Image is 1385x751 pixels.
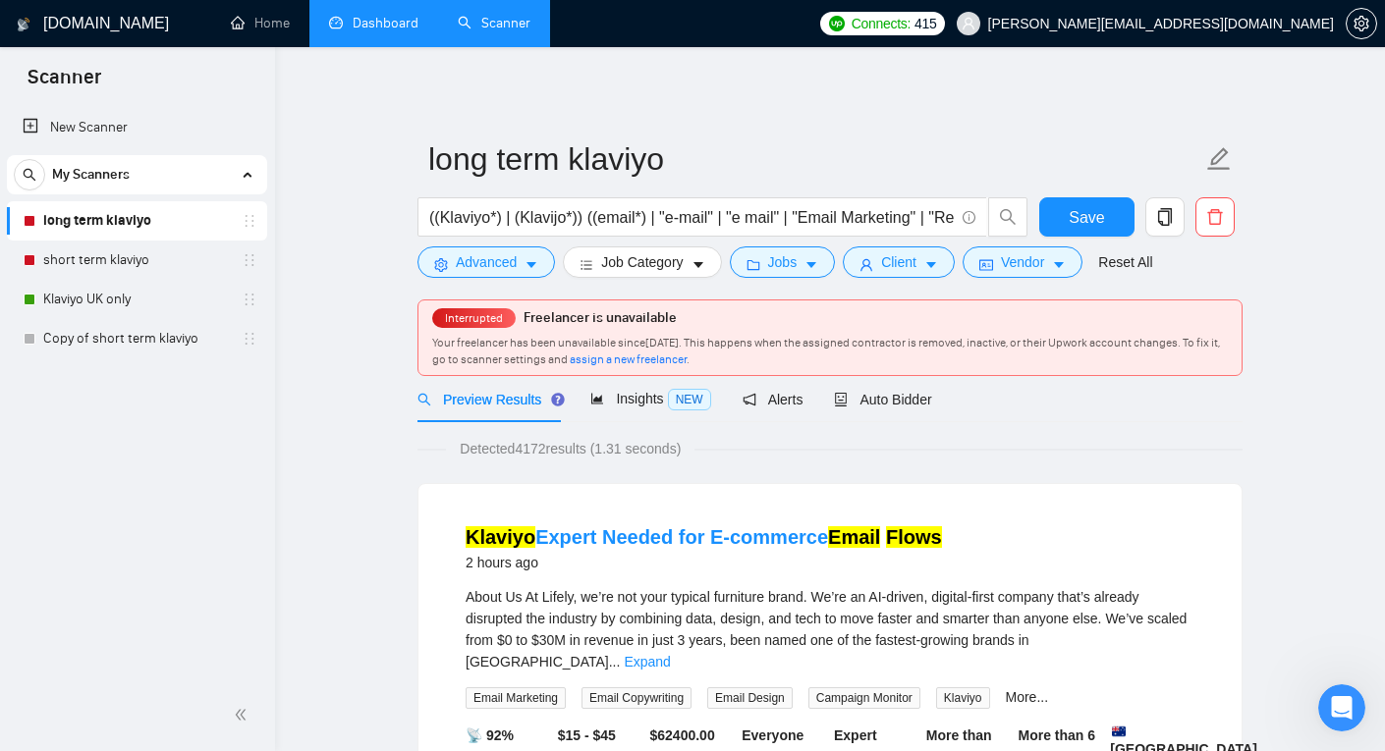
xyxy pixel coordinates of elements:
span: holder [242,331,257,347]
a: searchScanner [458,15,530,31]
span: user [962,17,975,30]
span: edit [1206,146,1232,172]
span: Scanner [12,63,117,104]
button: barsJob Categorycaret-down [563,246,721,278]
span: Job Category [601,251,683,273]
span: Advanced [456,251,517,273]
span: Campaign Monitor [808,687,920,709]
button: search [14,159,45,190]
mark: Flows [886,526,942,548]
span: caret-down [692,257,705,272]
span: Auto Bidder [834,392,931,407]
span: Klaviyo [936,687,990,709]
span: NEW [668,389,711,410]
mark: Email [828,526,880,548]
span: double-left [234,705,253,724]
span: Email Marketing [466,687,566,709]
a: short term klaviyo [43,241,230,280]
mark: Klaviyo [466,526,535,548]
span: Connects: [852,13,911,34]
span: info-circle [963,211,975,224]
input: Search Freelance Jobs... [429,205,954,230]
span: idcard [979,257,993,272]
button: search [988,197,1027,237]
img: upwork-logo.png [829,16,845,31]
span: holder [242,213,257,229]
a: dashboardDashboard [329,15,418,31]
img: 🇦🇺 [1112,724,1126,738]
span: setting [1347,16,1376,31]
a: homeHome [231,15,290,31]
span: search [989,208,1026,226]
input: Scanner name... [428,134,1202,184]
span: Insights [590,391,710,406]
button: delete [1195,197,1235,237]
b: 📡 92% [466,727,514,743]
span: Save [1069,205,1104,230]
span: 415 [914,13,936,34]
span: Freelancer is unavailable [524,309,677,326]
img: logo [17,9,30,40]
a: Copy of short term klaviyo [43,319,230,358]
button: folderJobscaret-down [730,246,836,278]
span: Vendor [1001,251,1044,273]
span: robot [834,393,848,406]
div: Tooltip anchor [549,391,567,408]
span: holder [242,252,257,268]
span: setting [434,257,448,272]
button: copy [1145,197,1185,237]
b: $15 - $45 [558,727,616,743]
b: $ 62400.00 [650,727,715,743]
span: bars [580,257,593,272]
a: More... [1006,689,1049,705]
span: ... [609,654,621,670]
div: About Us At Lifely, we’re not your typical furniture brand. We’re an AI-driven, digital-first com... [466,586,1194,672]
span: area-chart [590,392,604,405]
li: New Scanner [7,108,267,147]
div: 2 hours ago [466,551,942,574]
span: delete [1196,208,1234,226]
button: settingAdvancedcaret-down [417,246,555,278]
span: caret-down [1052,257,1066,272]
span: Detected 4172 results (1.31 seconds) [446,438,694,459]
span: assign a new freelancer [570,352,687,366]
a: New Scanner [23,108,251,147]
span: Email Design [707,687,793,709]
a: setting [1346,16,1377,31]
span: search [417,393,431,406]
span: Your freelancer has been unavailable since [DATE] . This happens when the assigned contractor is ... [432,336,1220,366]
span: caret-down [804,257,818,272]
b: Everyone [742,727,803,743]
span: Alerts [743,392,803,407]
a: KlaviyoExpert Needed for E-commerceEmail Flows [466,526,942,548]
span: Preview Results [417,392,559,407]
span: Interrupted [439,311,509,325]
b: Expert [834,727,877,743]
button: setting [1346,8,1377,39]
a: Reset All [1098,251,1152,273]
span: folder [747,257,760,272]
span: caret-down [924,257,938,272]
li: My Scanners [7,155,267,358]
span: Client [881,251,916,273]
span: Jobs [768,251,798,273]
span: caret-down [525,257,538,272]
a: Klaviyo UK only [43,280,230,319]
button: userClientcaret-down [843,246,955,278]
button: idcardVendorcaret-down [963,246,1082,278]
span: search [15,168,44,182]
a: Expand [624,654,670,670]
span: copy [1146,208,1184,226]
span: holder [242,292,257,307]
span: My Scanners [52,155,130,194]
span: notification [743,393,756,406]
span: user [859,257,873,272]
a: long term klaviyo [43,201,230,241]
iframe: Intercom live chat [1318,684,1365,731]
button: Save [1039,197,1135,237]
span: Email Copywriting [582,687,692,709]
